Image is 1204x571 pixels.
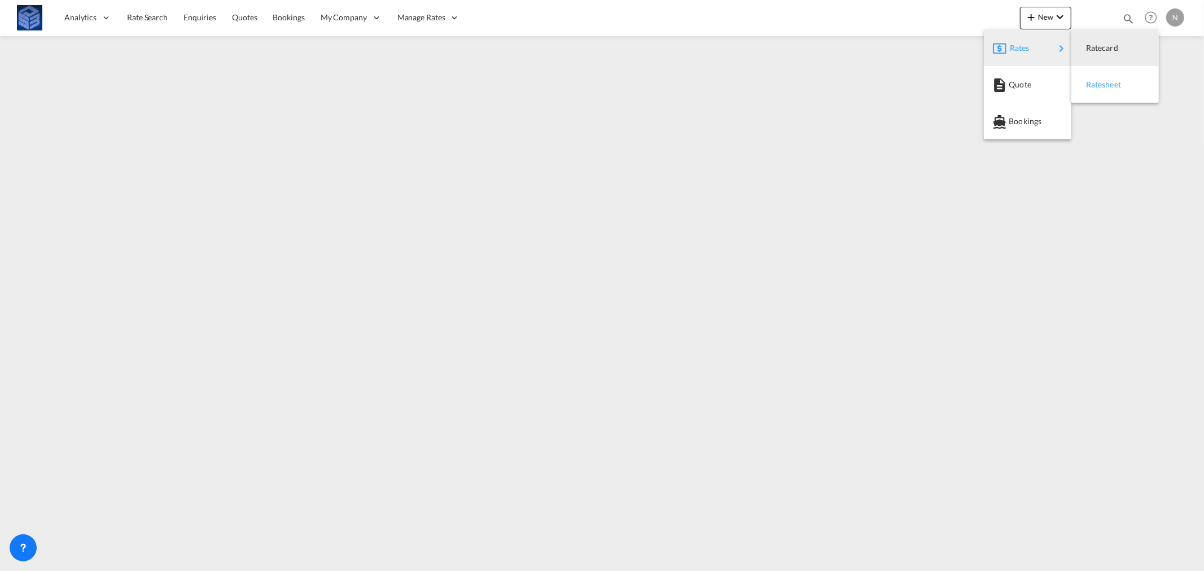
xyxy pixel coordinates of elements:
[1009,110,1021,133] span: Bookings
[1080,34,1150,62] div: Ratecard
[1010,37,1023,59] span: Rates
[993,107,1062,135] div: Bookings
[1086,37,1098,59] span: Ratecard
[1086,73,1098,96] span: Ratesheet
[993,71,1062,99] div: Quote
[984,66,1071,103] button: Quote
[1055,42,1069,55] md-icon: icon-chevron-right
[984,103,1071,139] button: Bookings
[1080,71,1150,99] div: Ratesheet
[1009,73,1021,96] span: Quote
